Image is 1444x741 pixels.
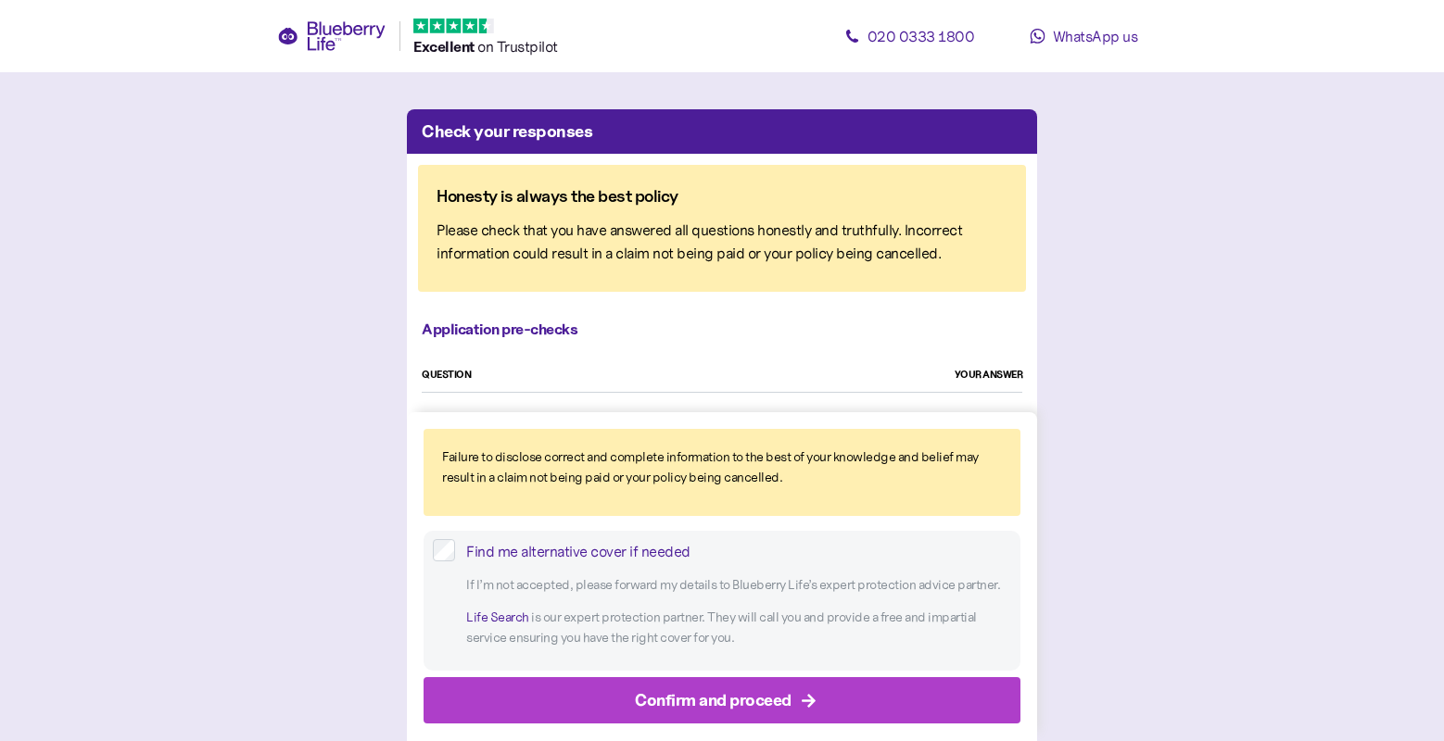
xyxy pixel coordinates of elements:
[1000,18,1167,55] a: WhatsApp us
[1053,27,1138,45] span: WhatsApp us
[422,367,471,383] div: QUESTION
[466,609,529,626] a: Life Search
[635,688,792,713] div: Confirm and proceed
[442,448,1002,488] div: Failure to disclose correct and complete information to the best of your knowledge and belief may...
[955,367,1023,383] div: YOUR ANSWER
[466,575,1011,596] p: If I’m not accepted, please forward my details to Blueberry Life ’s expert protection advice part...
[424,678,1020,724] button: Confirm and proceed
[466,540,1011,563] div: Find me alternative cover if needed
[826,18,993,55] a: 020 0333 1800
[413,37,477,56] span: Excellent ️
[437,183,1007,209] div: Honesty is always the best policy
[437,219,1007,265] div: Please check that you have answered all questions honestly and truthfully. Incorrect information ...
[477,37,558,56] span: on Trustpilot
[422,318,1022,341] div: Application pre-checks
[466,609,1011,648] p: is our expert protection partner. They will call you and provide a free and impartial service ens...
[868,27,975,45] span: 020 0333 1800
[422,119,1022,144] div: Check your responses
